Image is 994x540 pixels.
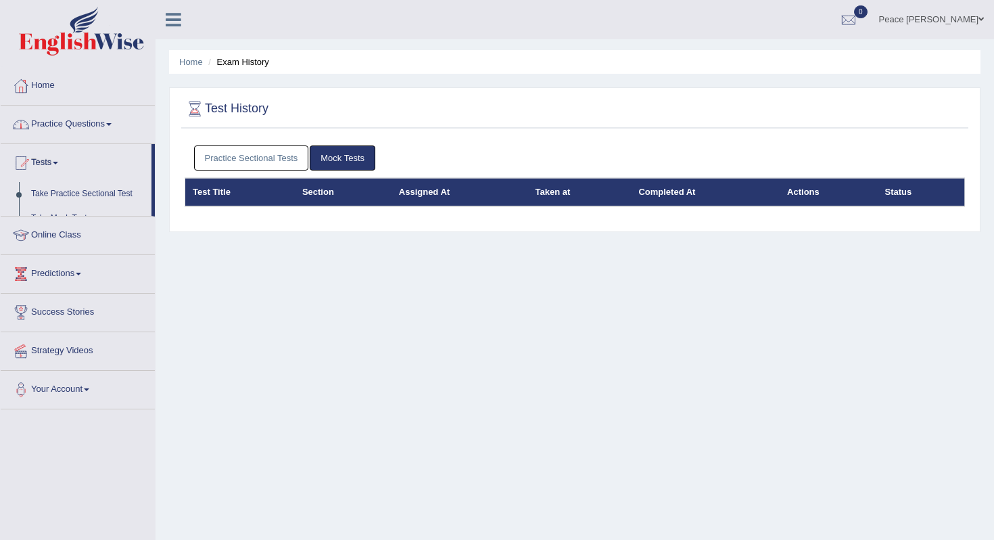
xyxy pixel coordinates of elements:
a: Strategy Videos [1,332,155,366]
li: Exam History [205,55,269,68]
a: Practice Questions [1,106,155,139]
th: Actions [780,178,877,206]
a: Predictions [1,255,155,289]
a: Take Practice Sectional Test [25,182,151,206]
a: Take Mock Test [25,206,151,231]
a: Practice Sectional Tests [194,145,309,171]
th: Status [877,178,964,206]
a: Tests [1,144,151,178]
th: Completed At [631,178,780,206]
a: Mock Tests [310,145,375,171]
a: Home [1,67,155,101]
th: Assigned At [392,178,528,206]
h2: Test History [185,99,268,119]
span: 0 [854,5,868,18]
th: Section [295,178,392,206]
a: Your Account [1,371,155,405]
a: Success Stories [1,294,155,328]
th: Test Title [185,178,295,206]
a: Online Class [1,217,155,250]
a: Home [179,57,203,67]
th: Taken at [528,178,632,206]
